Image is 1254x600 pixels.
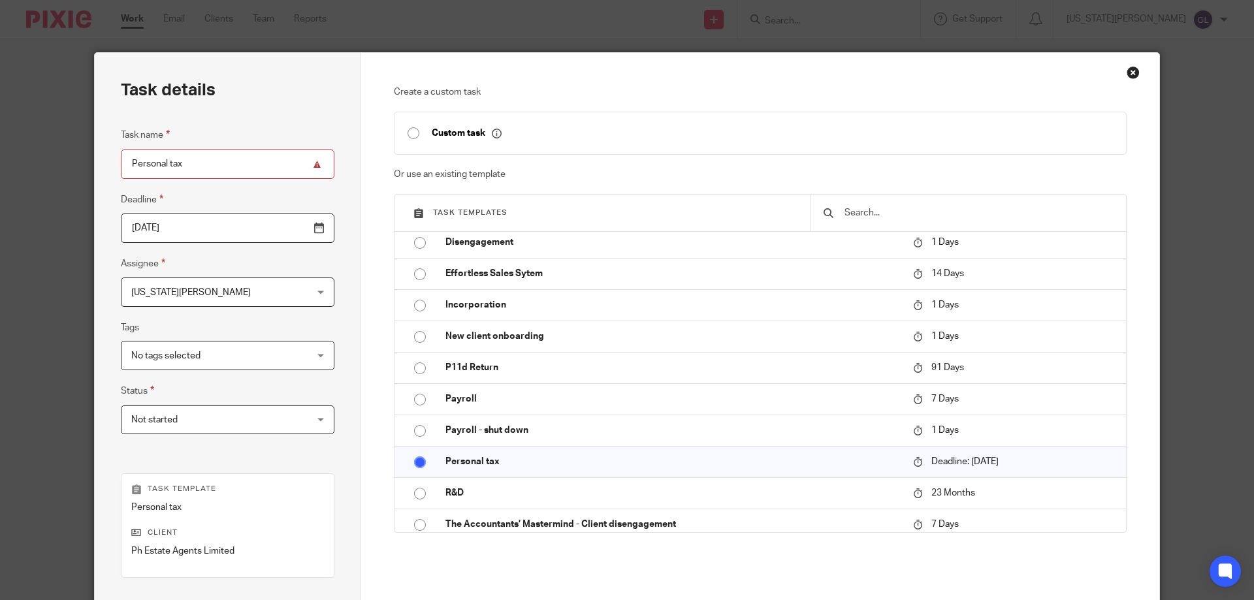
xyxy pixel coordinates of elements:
label: Deadline [121,192,163,207]
div: Close this dialog window [1127,66,1140,79]
span: Deadline: [DATE] [931,457,999,466]
input: Pick a date [121,213,334,243]
p: Personal tax [131,501,324,514]
p: The Accountants’ Mastermind - Client disengagement [445,518,900,531]
p: Payroll [445,392,900,405]
p: Payroll - shut down [445,424,900,437]
span: 23 Months [931,488,975,497]
p: Client [131,528,324,538]
span: 7 Days [931,394,959,403]
p: Custom task [432,127,502,139]
span: Not started [131,415,178,424]
p: Personal tax [445,455,900,468]
label: Status [121,383,154,398]
label: Assignee [121,256,165,271]
span: 7 Days [931,520,959,529]
span: 1 Days [931,426,959,435]
span: Task templates [433,209,507,216]
p: New client onboarding [445,330,900,343]
label: Tags [121,321,139,334]
input: Search... [843,206,1113,220]
p: P11d Return [445,361,900,374]
p: Disengagement [445,236,900,249]
span: [US_STATE][PERSON_NAME] [131,288,251,297]
p: Ph Estate Agents Limited [131,545,324,558]
span: 1 Days [931,332,959,341]
p: Incorporation [445,298,900,311]
span: 1 Days [931,238,959,247]
p: Or use an existing template [394,168,1127,181]
p: Create a custom task [394,86,1127,99]
input: Task name [121,150,334,179]
span: No tags selected [131,351,201,360]
label: Task name [121,127,170,142]
span: 14 Days [931,269,964,278]
p: Task template [131,484,324,494]
span: 91 Days [931,363,964,372]
p: Effortless Sales Sytem [445,267,900,280]
span: 1 Days [931,300,959,309]
p: R&D [445,486,900,499]
h2: Task details [121,79,216,101]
